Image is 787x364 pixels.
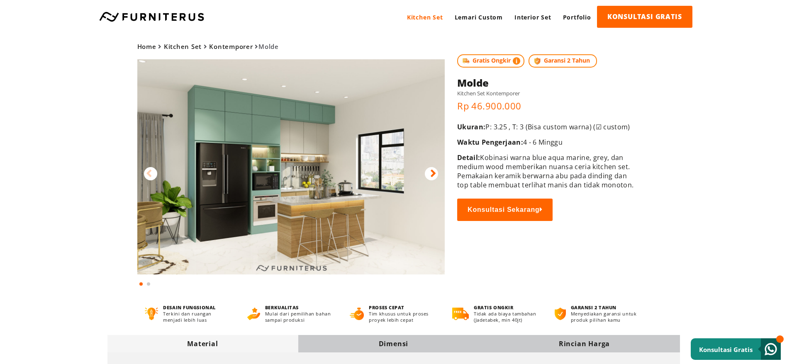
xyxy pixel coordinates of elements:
[571,304,642,311] h4: GARANSI 2 TAHUN
[457,153,480,162] span: Detail:
[369,311,437,323] p: Tim khusus untuk proses proyek lebih cepat
[457,122,485,131] span: Ukuran:
[557,6,597,29] a: Portfolio
[145,308,158,320] img: desain-fungsional.png
[163,304,231,311] h4: DESAIN FUNGSIONAL
[474,311,539,323] p: Tidak ada biaya tambahan (Jadetabek, min 40jt)
[163,311,231,323] p: Terkini dan ruangan menjadi lebih luas
[209,42,253,51] a: Kontemporer
[457,153,637,189] p: Kobinasi warna blue aqua marine, grey, dan medium wood memberikan nuansa ceria kitchen set. Pemak...
[529,54,597,68] span: Garansi 2 Tahun
[137,42,279,51] span: Molde
[571,311,642,323] p: Menyediakan garansi untuk produk pilihan kamu
[369,304,437,311] h4: PROSES CEPAT
[457,99,637,112] p: Rp 46.900.000
[533,56,542,66] img: protect.png
[457,54,524,68] span: Gratis Ongkir
[298,339,489,348] div: Dimensi
[555,308,565,320] img: bergaransi.png
[457,76,637,90] h1: Molde
[699,345,753,354] small: Konsultasi Gratis
[457,122,637,131] p: P: 3.25 , T: 3 (Bisa custom warna) (☑ custom)
[457,138,637,147] p: 4 - 6 Minggu
[265,311,334,323] p: Mulai dari pemilihan bahan sampai produksi
[107,339,298,348] div: Material
[509,6,557,29] a: Interior Set
[401,6,449,29] a: Kitchen Set
[489,339,680,348] div: Rincian Harga
[597,6,692,28] a: KONSULTASI GRATIS
[457,90,637,97] h5: Kitchen Set Kontemporer
[461,56,470,66] img: shipping.jpg
[449,6,509,29] a: Lemari Custom
[265,304,334,311] h4: BERKUALITAS
[247,308,260,320] img: berkualitas.png
[452,308,469,320] img: gratis-ongkir.png
[457,138,523,147] span: Waktu Pengerjaan:
[513,56,520,66] img: info-colored.png
[350,308,364,320] img: proses-cepat.png
[691,338,781,360] a: Konsultasi Gratis
[474,304,539,311] h4: GRATIS ONGKIR
[164,42,202,51] a: Kitchen Set
[457,199,553,221] button: Konsultasi Sekarang
[137,42,156,51] a: Home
